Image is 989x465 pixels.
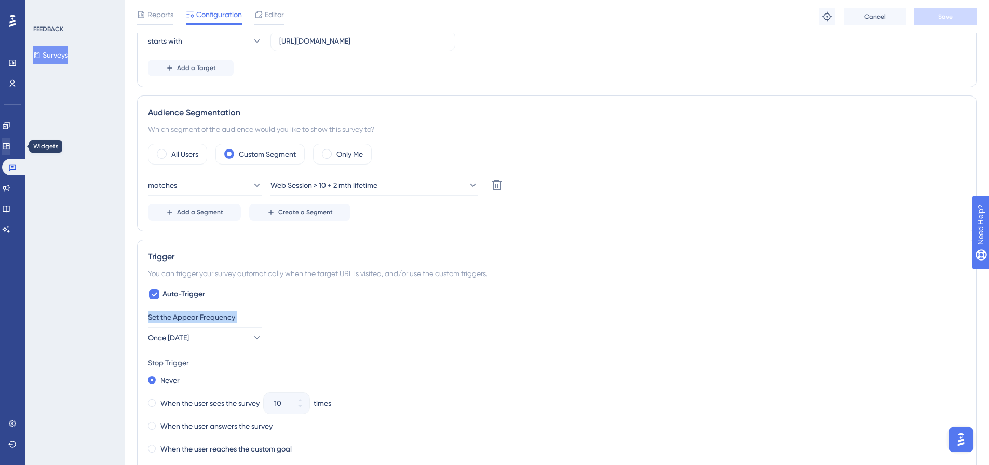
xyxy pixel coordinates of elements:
[864,12,886,21] span: Cancel
[914,8,977,25] button: Save
[148,332,189,344] span: Once [DATE]
[844,8,906,25] button: Cancel
[265,8,284,21] span: Editor
[148,31,262,51] button: starts with
[148,123,966,135] div: Which segment of the audience would you like to show this survey to?
[249,204,350,221] button: Create a Segment
[162,288,205,300] span: Auto-Trigger
[147,8,173,21] span: Reports
[148,251,966,263] div: Trigger
[160,374,180,387] label: Never
[278,208,333,216] span: Create a Segment
[177,208,223,216] span: Add a Segment
[148,357,966,369] div: Stop Trigger
[239,148,296,160] label: Custom Segment
[270,175,478,196] button: Web Session > 10 + 2 mth lifetime
[314,397,331,409] div: times
[270,179,377,192] span: Web Session > 10 + 2 mth lifetime
[160,397,260,409] label: When the user sees the survey
[148,60,234,76] button: Add a Target
[160,420,273,432] label: When the user answers the survey
[148,179,177,192] span: matches
[336,148,363,160] label: Only Me
[33,46,68,64] button: Surveys
[945,424,977,455] iframe: UserGuiding AI Assistant Launcher
[279,35,446,47] input: yourwebsite.com/path
[196,8,242,21] span: Configuration
[171,148,198,160] label: All Users
[148,204,241,221] button: Add a Segment
[160,443,292,455] label: When the user reaches the custom goal
[148,311,966,323] div: Set the Appear Frequency
[177,64,216,72] span: Add a Target
[148,175,262,196] button: matches
[148,35,182,47] span: starts with
[938,12,953,21] span: Save
[24,3,65,15] span: Need Help?
[33,25,63,33] div: FEEDBACK
[148,106,966,119] div: Audience Segmentation
[148,327,262,348] button: Once [DATE]
[148,267,966,280] div: You can trigger your survey automatically when the target URL is visited, and/or use the custom t...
